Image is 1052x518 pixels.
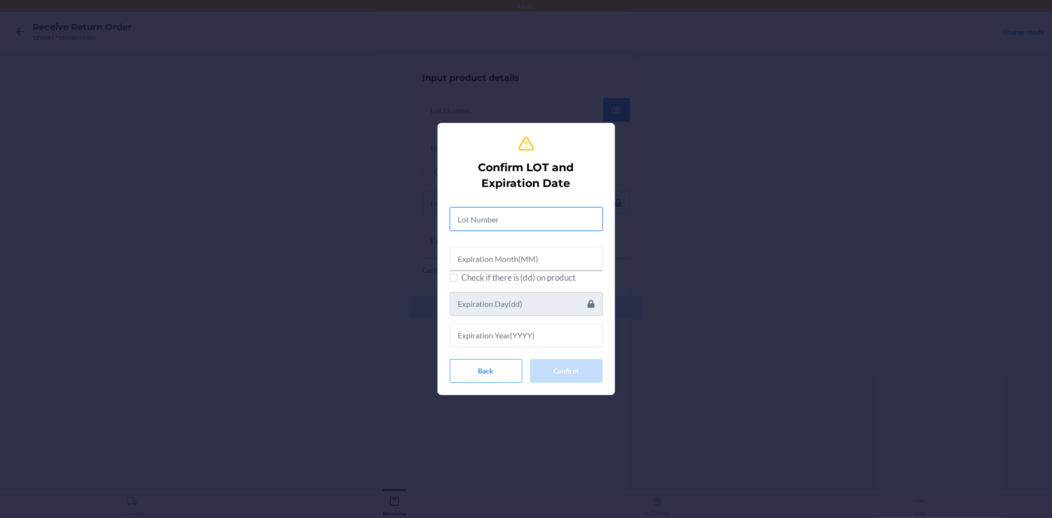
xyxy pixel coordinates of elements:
[450,359,522,383] button: Back
[450,324,603,347] input: Expiration Year(YYYY)
[450,247,603,270] input: Expiration Month(MM)
[530,359,603,383] button: Confirm
[450,274,458,282] input: Check if there is (dd) on product
[462,271,603,284] span: Check if there is (dd) on product
[450,292,603,316] input: Expiration Day(dd)
[454,160,599,191] h2: Confirm LOT and Expiration Date
[450,207,603,231] input: Lot Number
